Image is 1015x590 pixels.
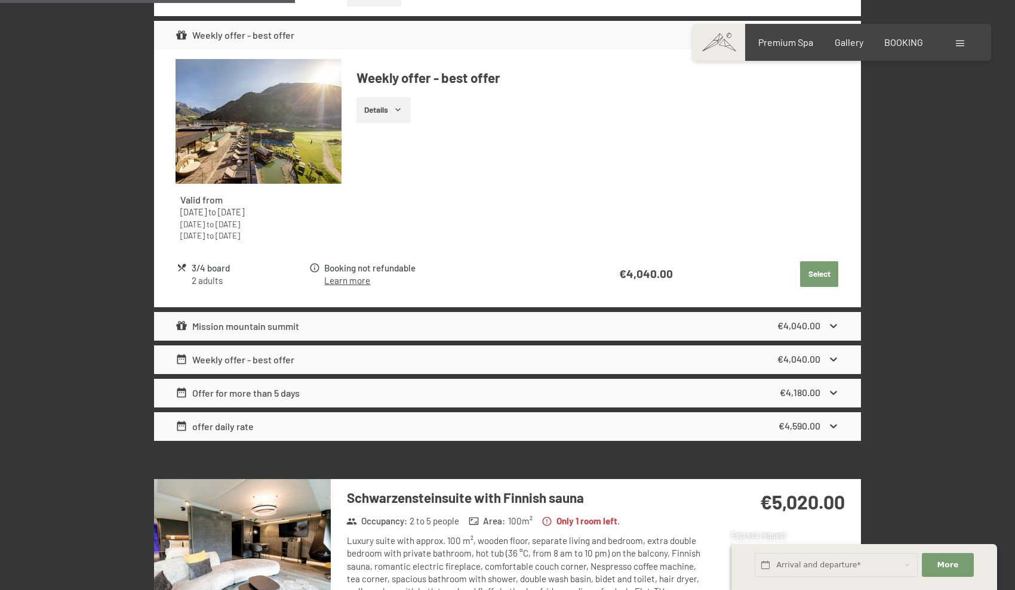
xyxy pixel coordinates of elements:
[180,206,337,218] div: to
[780,387,820,398] strong: €4,180.00
[619,267,673,280] strong: €4,040.00
[180,207,207,217] time: 31/08/2025
[176,59,342,184] img: mss_renderimg.php
[356,69,840,87] h4: Weekly offer - best offer
[176,28,295,42] div: Weekly offer - best offer
[800,261,838,288] button: Select
[192,274,308,287] div: 2 adults
[937,560,959,570] span: More
[760,490,845,513] strong: €5,020.00
[324,261,573,275] div: Booking not refundable
[346,515,407,527] strong: Occupancy :
[469,515,506,527] strong: Area :
[347,489,702,507] h3: Schwarzensteinsuite with Finnish sauna
[154,345,861,374] div: Weekly offer - best offer€4,040.00
[180,230,337,241] div: to
[410,515,459,527] span: 2 to 5 people
[777,353,820,364] strong: €4,040.00
[218,207,244,217] time: 12/04/2026
[154,312,861,341] div: Mission mountain summit€4,040.00
[180,230,205,240] time: 27/06/2026
[180,219,205,229] time: 14/05/2026
[216,230,240,240] time: 01/02/2027
[176,419,254,434] div: offer daily rate
[777,320,820,331] strong: €4,040.00
[176,353,295,367] div: Weekly offer - best offer
[176,386,300,400] div: Offer for more than 5 days
[731,530,786,540] span: Express request
[922,553,973,577] button: More
[835,36,863,48] a: Gallery
[154,379,861,407] div: Offer for more than 5 days€4,180.00
[508,515,533,527] span: 100 m²
[192,261,308,275] div: 3/4 board
[154,21,861,50] div: Weekly offer - best offer€4,040.00
[779,420,820,431] strong: €4,590.00
[884,36,923,48] a: BOOKING
[176,319,300,333] div: Mission mountain summit
[154,412,861,441] div: offer daily rate€4,590.00
[758,36,813,48] a: Premium Spa
[180,194,223,205] strong: Valid from
[180,218,337,230] div: to
[324,275,370,286] a: Learn more
[356,97,411,123] button: Details
[216,219,240,229] time: 21/06/2026
[542,515,620,527] strong: Only 1 room left.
